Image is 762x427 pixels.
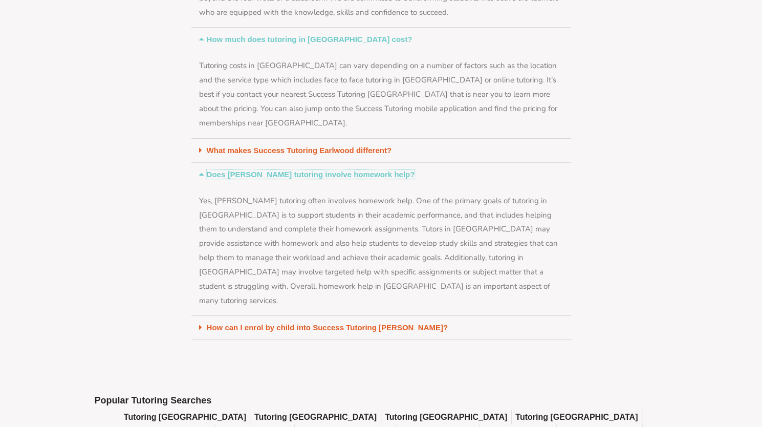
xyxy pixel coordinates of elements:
div: How much does tutoring in [GEOGRAPHIC_DATA] cost? [191,51,571,138]
div: Does [PERSON_NAME] tutoring involve homework help? [191,186,571,316]
h2: Popular Tutoring Searches [95,395,668,407]
div: How can I enrol by child into Success Tutoring [PERSON_NAME]? [191,316,571,340]
div: What makes Success Tutoring Earlwood different? [191,139,571,163]
a: How much does tutoring in [GEOGRAPHIC_DATA] cost? [207,35,412,44]
iframe: Chat Widget [592,311,762,427]
a: Tutoring [GEOGRAPHIC_DATA] [124,410,246,425]
div: How much does tutoring in [GEOGRAPHIC_DATA] cost? [191,28,571,51]
div: Does [PERSON_NAME] tutoring involve homework help? [191,163,571,186]
a: Tutoring [GEOGRAPHIC_DATA] [515,410,638,425]
a: Does [PERSON_NAME] tutoring involve homework help? [207,170,415,179]
a: What makes Success Tutoring Earlwood different? [207,146,391,155]
a: Tutoring [GEOGRAPHIC_DATA] [385,410,507,425]
a: Tutoring [GEOGRAPHIC_DATA] [254,410,377,425]
a: How can I enrol by child into Success Tutoring [PERSON_NAME]? [207,323,448,332]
